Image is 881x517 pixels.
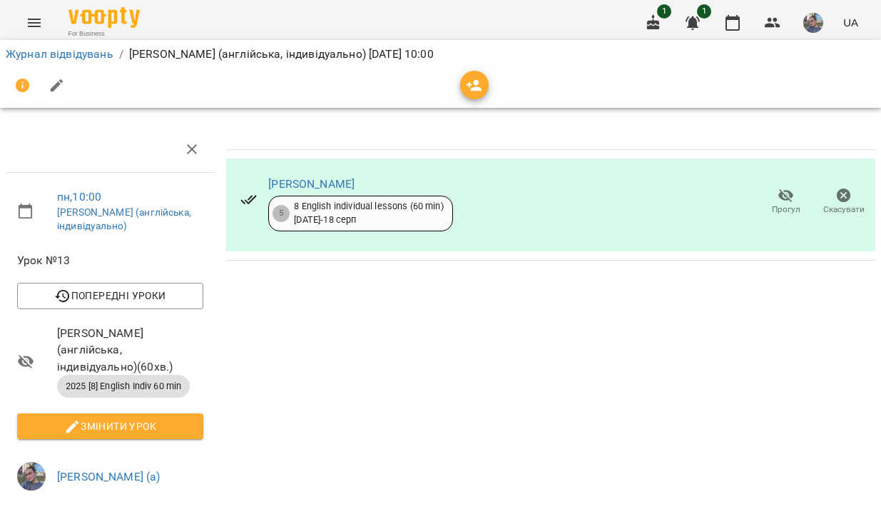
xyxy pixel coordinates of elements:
[657,4,671,19] span: 1
[273,205,290,222] div: 5
[57,190,101,204] a: пн , 10:00
[17,413,203,439] button: Змінити урок
[57,380,190,393] span: 2025 [8] English Indiv 60 min
[17,252,203,269] span: Урок №13
[843,15,858,30] span: UA
[119,46,123,63] li: /
[268,177,355,191] a: [PERSON_NAME]
[837,9,864,36] button: UA
[803,13,823,33] img: 12e81ef5014e817b1a9089eb975a08d3.jpeg
[68,29,140,39] span: For Business
[294,200,443,226] div: 8 English individual lessons (60 min) [DATE] - 18 серп
[17,283,203,308] button: Попередні уроки
[697,4,711,19] span: 1
[57,470,161,483] a: [PERSON_NAME] (а)
[757,182,815,222] button: Прогул
[6,47,113,61] a: Журнал відвідувань
[6,46,875,63] nav: breadcrumb
[129,46,434,63] p: [PERSON_NAME] (англійська, індивідуально) [DATE] 10:00
[823,204,865,216] span: Скасувати
[29,287,192,304] span: Попередні уроки
[29,418,192,435] span: Змінити урок
[57,206,191,232] a: [PERSON_NAME] (англійська, індивідуально)
[57,325,203,376] span: [PERSON_NAME] (англійська, індивідуально) ( 60 хв. )
[17,462,46,491] img: 12e81ef5014e817b1a9089eb975a08d3.jpeg
[815,182,872,222] button: Скасувати
[772,204,800,216] span: Прогул
[17,6,51,40] button: Menu
[68,7,140,28] img: Voopty Logo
